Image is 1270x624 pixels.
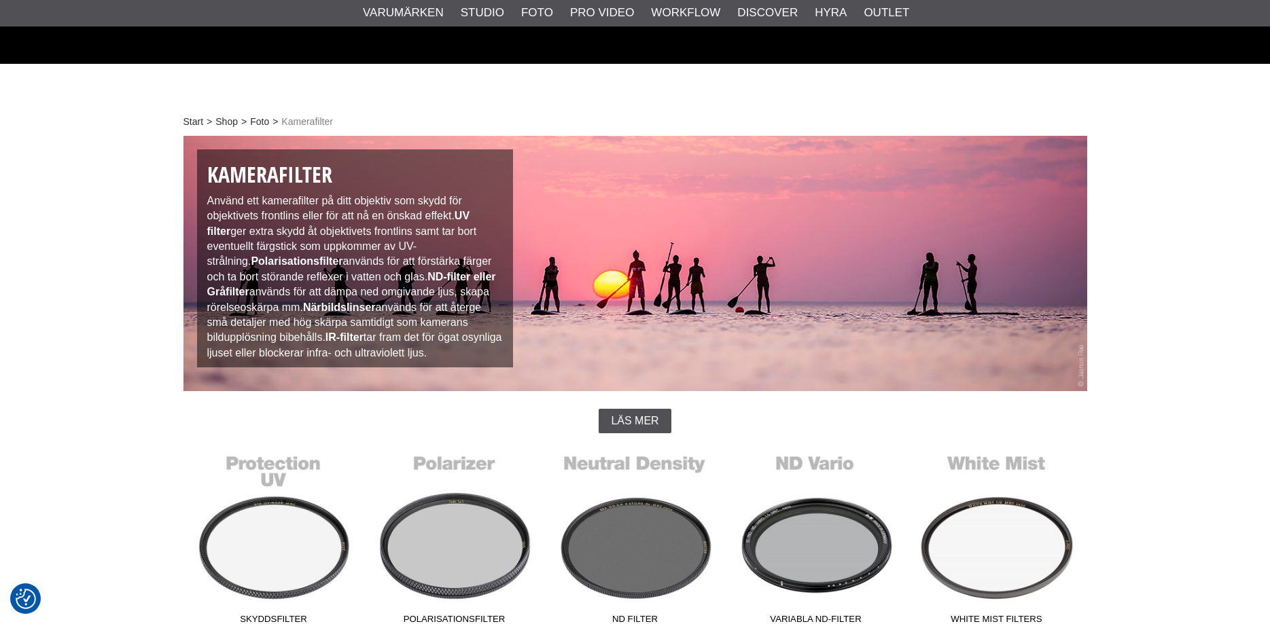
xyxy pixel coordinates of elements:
span: > [272,115,278,129]
strong: Närbildslinser [303,301,376,313]
strong: Polarisationsfilter [251,255,342,267]
a: Foto [521,4,553,22]
span: Läs mer [611,415,658,427]
h1: Kamerafilter [207,160,504,190]
a: Foto [250,115,269,129]
a: Varumärken [363,4,444,22]
span: > [241,115,247,129]
span: > [207,115,212,129]
img: Optiska filter för kamera / Fotograf Jaanus Ree [183,136,1087,391]
a: Studio [461,4,504,22]
a: Hyra [815,4,847,22]
a: Discover [737,4,798,22]
a: Outlet [864,4,909,22]
strong: UV filter [207,210,470,236]
img: Revisit consent button [16,589,36,609]
a: Workflow [651,4,720,22]
strong: IR-filter [325,331,364,343]
a: Pro Video [570,4,634,22]
button: Samtyckesinställningar [16,587,36,611]
a: Shop [215,115,238,129]
div: Använd ett kamerafilter på ditt objektiv som skydd för objektivets frontlins eller för att nå en ... [197,149,514,367]
a: Start [183,115,204,129]
span: Kamerafilter [281,115,332,129]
